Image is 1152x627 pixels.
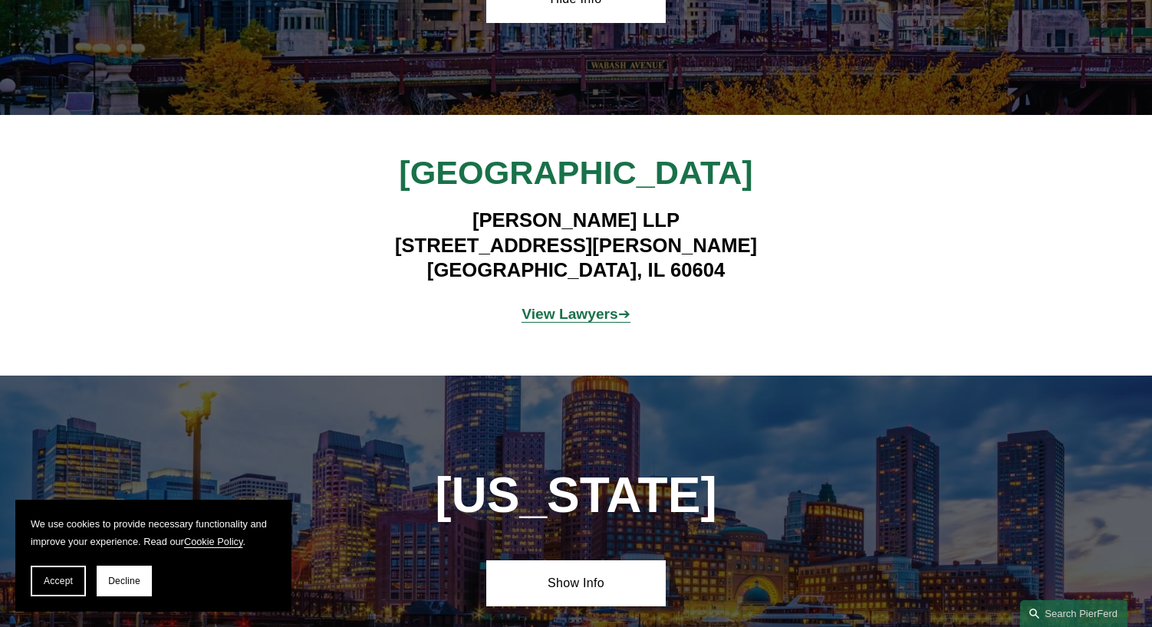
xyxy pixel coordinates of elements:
span: ➔ [522,306,630,322]
button: Accept [31,566,86,596]
a: Search this site [1020,600,1127,627]
p: We use cookies to provide necessary functionality and improve your experience. Read our . [31,515,276,550]
h1: [US_STATE] [352,468,799,524]
strong: View Lawyers [522,306,618,322]
button: Decline [97,566,152,596]
a: Cookie Policy [184,536,243,547]
a: Show Info [486,560,665,606]
span: Accept [44,576,73,586]
span: [GEOGRAPHIC_DATA] [399,154,752,191]
h4: [PERSON_NAME] LLP [STREET_ADDRESS][PERSON_NAME] [GEOGRAPHIC_DATA], IL 60604 [352,208,799,282]
section: Cookie banner [15,500,291,612]
a: View Lawyers➔ [522,306,630,322]
span: Decline [108,576,140,586]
